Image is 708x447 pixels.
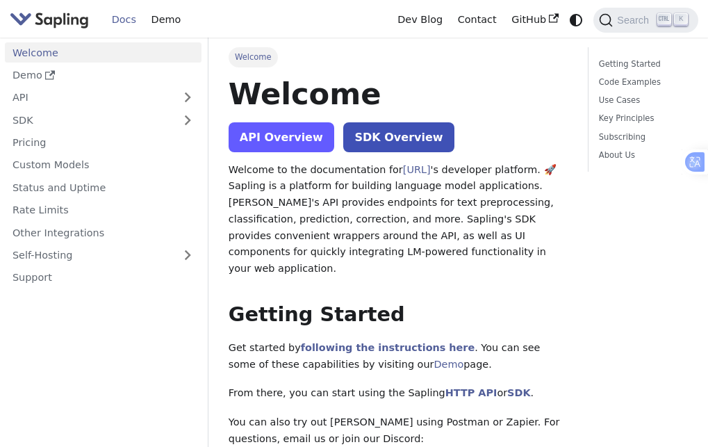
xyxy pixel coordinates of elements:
[5,110,174,130] a: SDK
[599,94,683,107] a: Use Cases
[5,268,201,288] a: Support
[174,110,201,130] button: Expand sidebar category 'SDK'
[5,42,201,63] a: Welcome
[599,58,683,71] a: Getting Started
[599,149,683,162] a: About Us
[599,112,683,125] a: Key Principles
[229,162,568,277] p: Welcome to the documentation for 's developer platform. 🚀 Sapling is a platform for building lang...
[5,133,201,153] a: Pricing
[599,76,683,89] a: Code Examples
[507,387,530,398] a: SDK
[10,10,94,30] a: Sapling.ai
[434,359,463,370] a: Demo
[229,47,568,67] nav: Breadcrumbs
[593,8,698,33] button: Search (Ctrl+K)
[229,302,568,327] h2: Getting Started
[5,222,201,243] a: Other Integrations
[599,131,683,144] a: Subscribing
[504,9,566,31] a: GitHub
[390,9,450,31] a: Dev Blog
[104,9,144,31] a: Docs
[403,164,431,175] a: [URL]
[5,88,174,108] a: API
[144,9,188,31] a: Demo
[229,75,568,113] h1: Welcome
[301,342,475,353] a: following the instructions here
[343,122,454,152] a: SDK Overview
[674,13,688,26] kbd: K
[566,10,586,30] button: Switch between dark and light mode (currently system mode)
[229,122,334,152] a: API Overview
[5,245,201,266] a: Self-Hosting
[174,88,201,108] button: Expand sidebar category 'API'
[229,385,568,402] p: From there, you can start using the Sapling or .
[5,155,201,175] a: Custom Models
[10,10,89,30] img: Sapling.ai
[445,387,497,398] a: HTTP API
[613,15,657,26] span: Search
[229,47,278,67] span: Welcome
[450,9,504,31] a: Contact
[5,177,201,197] a: Status and Uptime
[5,65,201,86] a: Demo
[229,340,568,373] p: Get started by . You can see some of these capabilities by visiting our page.
[5,200,201,220] a: Rate Limits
